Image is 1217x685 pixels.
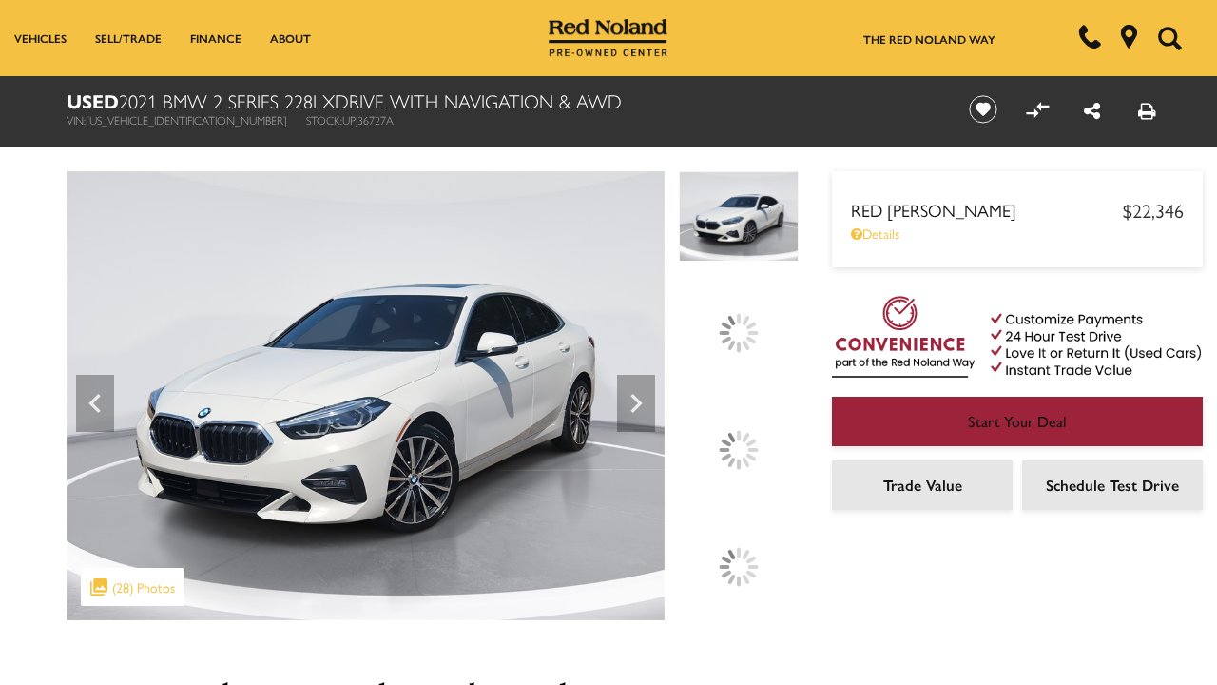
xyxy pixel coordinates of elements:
[306,111,342,128] span: Stock:
[1138,96,1156,124] a: Print this Used 2021 BMW 2 Series 228i xDrive With Navigation & AWD
[81,568,184,606] div: (28) Photos
[832,460,1013,510] a: Trade Value
[67,90,937,111] h1: 2021 BMW 2 Series 228i xDrive With Navigation & AWD
[1084,96,1100,124] a: Share this Used 2021 BMW 2 Series 228i xDrive With Navigation & AWD
[851,198,1123,222] span: Red [PERSON_NAME]
[883,474,962,496] span: Trade Value
[1123,196,1184,224] span: $22,346
[549,19,668,57] img: Red Noland Pre-Owned
[851,196,1184,224] a: Red [PERSON_NAME] $22,346
[67,87,119,114] strong: Used
[67,111,86,128] span: VIN:
[1023,95,1052,124] button: Compare vehicle
[851,224,1184,243] a: Details
[67,171,665,620] img: Used 2021 Alpine White BMW 228i xDrive image 1
[1150,1,1188,75] button: Open the search field
[1046,474,1179,496] span: Schedule Test Drive
[549,26,668,45] a: Red Noland Pre-Owned
[342,111,394,128] span: UPJ36727A
[968,410,1067,432] span: Start Your Deal
[679,171,799,262] img: Used 2021 Alpine White BMW 228i xDrive image 1
[832,397,1203,446] a: Start Your Deal
[962,94,1004,125] button: Save vehicle
[86,111,287,128] span: [US_VEHICLE_IDENTIFICATION_NUMBER]
[1022,460,1203,510] a: Schedule Test Drive
[863,30,995,48] a: The Red Noland Way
